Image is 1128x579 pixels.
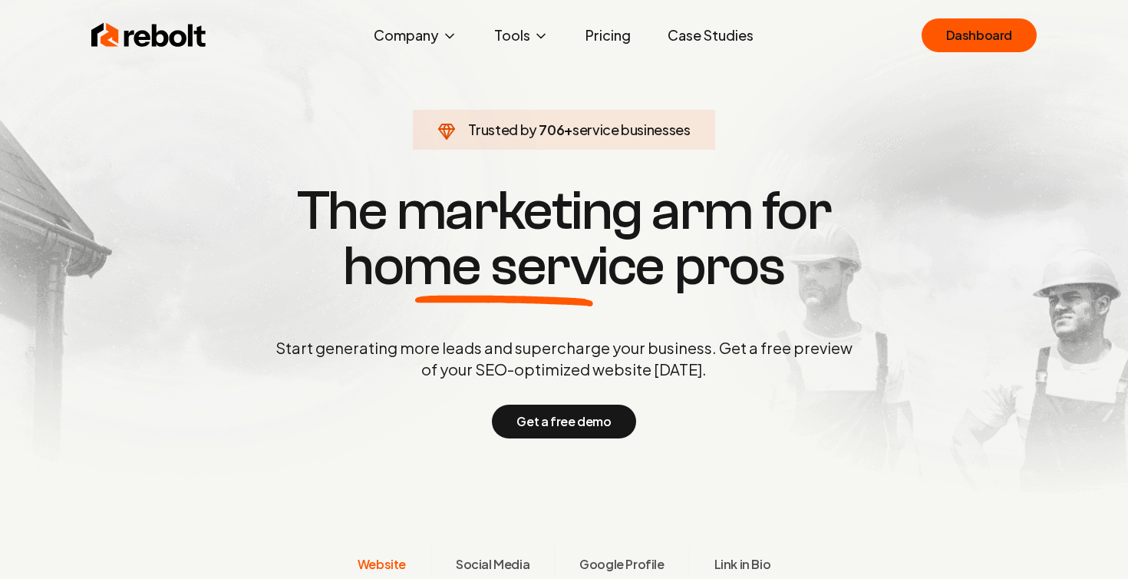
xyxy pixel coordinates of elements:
p: Start generating more leads and supercharge your business. Get a free preview of your SEO-optimiz... [272,337,856,380]
a: Dashboard [922,18,1037,52]
span: home service [343,239,665,294]
span: Link in Bio [714,555,771,574]
span: + [564,121,572,138]
button: Tools [482,20,561,51]
span: Social Media [456,555,529,574]
a: Case Studies [655,20,766,51]
span: 706 [539,119,564,141]
button: Get a free demo [492,405,635,438]
span: Google Profile [579,555,664,574]
span: Website [358,555,406,574]
img: Rebolt Logo [91,20,206,51]
h1: The marketing arm for pros [196,184,932,294]
span: service businesses [572,121,691,138]
span: Trusted by [468,121,536,138]
a: Pricing [573,20,643,51]
button: Company [361,20,470,51]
